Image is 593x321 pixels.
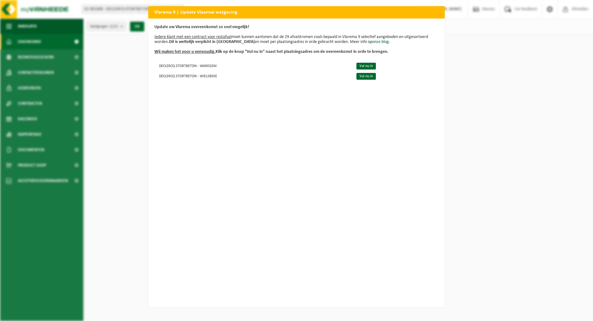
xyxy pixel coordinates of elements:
b: Klik op de knop "Vul nu in" naast het plaatsingsadres om de overeenkomst in orde te brengen. [154,49,389,54]
a: Vul nu in [356,73,376,80]
p: moet kunnen aantonen dat de 29 afvalstromen zoals bepaald in Vlarema 9 selectief aangeboden en ui... [154,25,439,54]
u: Wij maken het voor u eenvoudig. [154,49,216,54]
a: Vul nu in [356,63,376,70]
b: Dit is wettelijk verplicht in [GEOGRAPHIC_DATA] [169,40,255,44]
td: DECLERCQ STORTBETON - WIELSBEKE [154,71,351,81]
b: Update uw Vlarema overeenkomst zo snel mogelijk! [154,25,249,29]
td: DECLERCQ STORTBETON - WAREGEM [154,61,351,71]
h2: Vlarema 9 | Update Vlaamse wetgeving [148,6,445,18]
a: onze blog. [372,40,390,44]
u: Iedere klant met een contract voor restafval [154,35,231,39]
